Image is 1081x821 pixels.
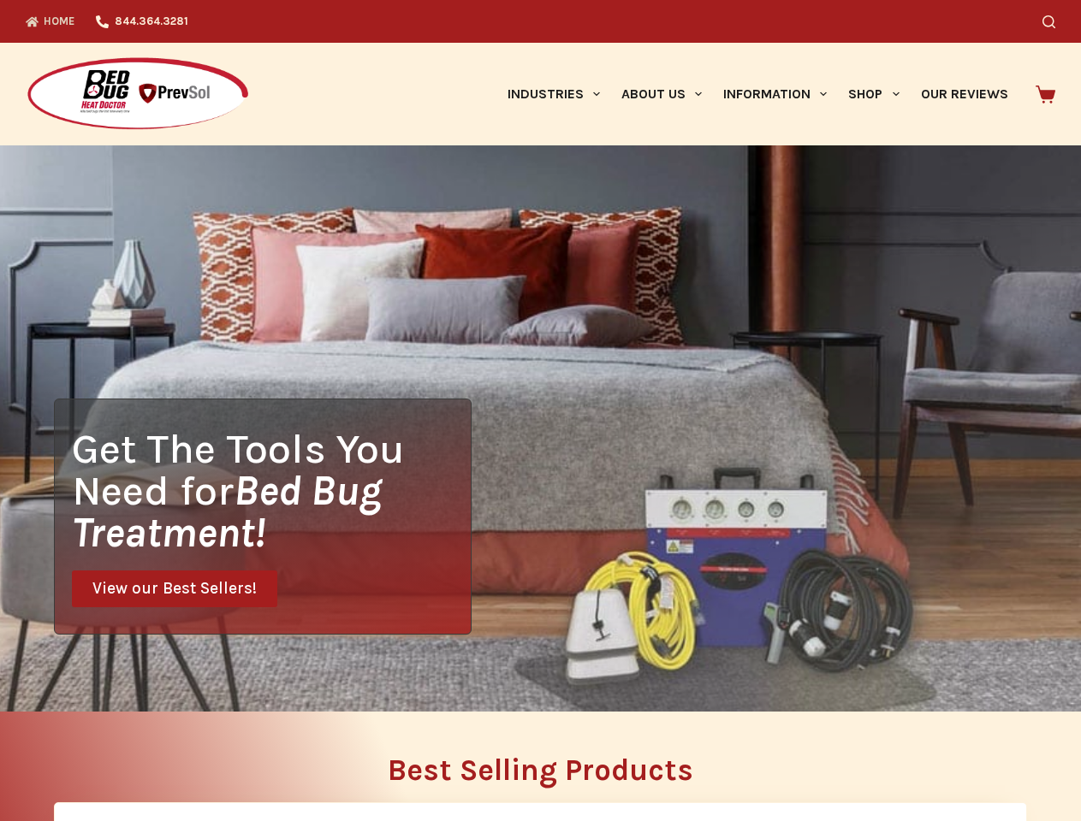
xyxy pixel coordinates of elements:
a: Our Reviews [910,43,1019,145]
a: About Us [610,43,712,145]
h1: Get The Tools You Need for [72,428,471,553]
button: Search [1042,15,1055,28]
a: View our Best Sellers! [72,570,277,607]
a: Shop [838,43,910,145]
a: Information [713,43,838,145]
img: Prevsol/Bed Bug Heat Doctor [26,56,250,133]
nav: Primary [496,43,1019,145]
h2: Best Selling Products [54,755,1027,785]
a: Industries [496,43,610,145]
span: View our Best Sellers! [92,581,257,597]
i: Bed Bug Treatment! [72,466,382,557]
